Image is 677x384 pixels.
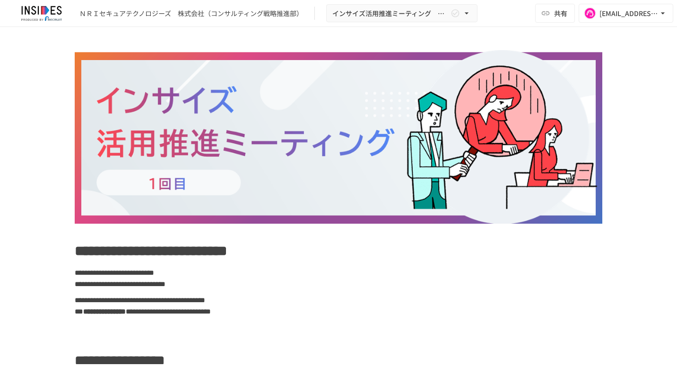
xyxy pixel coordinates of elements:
img: qfRHfZFm8a7ASaNhle0fjz45BnORTh7b5ErIF9ySDQ9 [75,50,602,224]
button: インサイズ活用推進ミーティング ～1回目～ [326,4,477,23]
div: [EMAIL_ADDRESS][DOMAIN_NAME] [599,8,658,19]
button: 共有 [535,4,575,23]
span: 共有 [554,8,567,18]
div: ＮＲＩセキュアテクノロジーズ 株式会社（コンサルティング戦略推進部） [79,9,303,18]
img: JmGSPSkPjKwBq77AtHmwC7bJguQHJlCRQfAXtnx4WuV [11,6,72,21]
span: インサイズ活用推進ミーティング ～1回目～ [332,8,449,19]
button: [EMAIL_ADDRESS][DOMAIN_NAME] [579,4,673,23]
